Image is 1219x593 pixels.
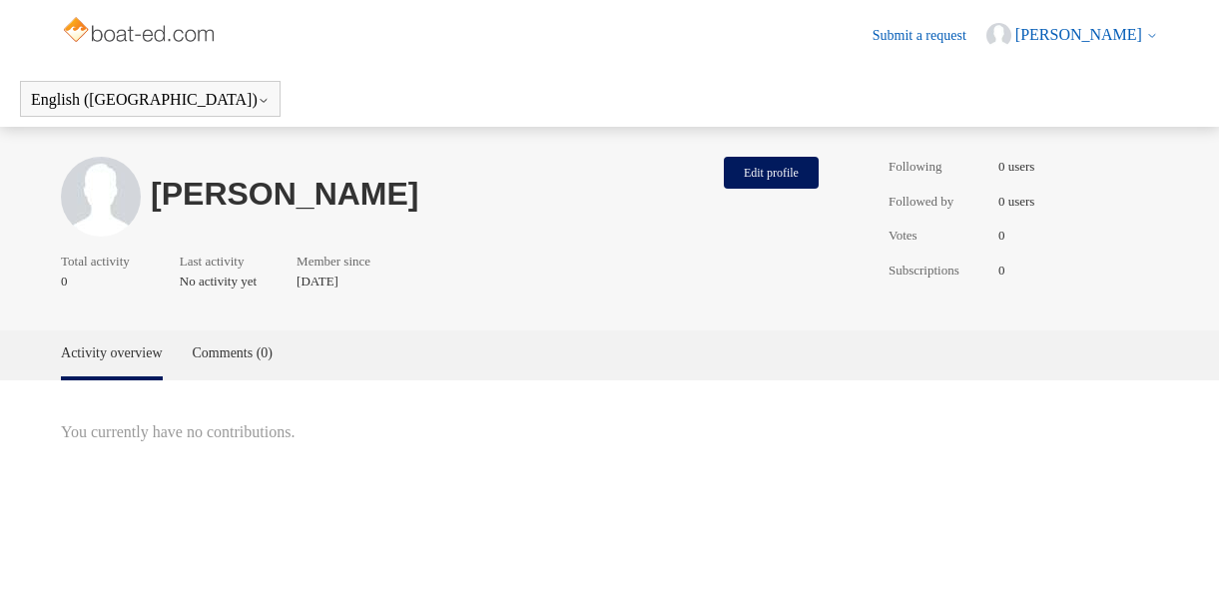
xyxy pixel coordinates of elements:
[889,192,988,212] span: Followed by
[180,272,257,292] span: No activity yet
[151,182,714,207] h1: [PERSON_NAME]
[889,226,988,246] span: Votes
[986,23,1158,48] button: [PERSON_NAME]
[180,252,247,272] span: Last activity
[724,157,819,189] button: Edit profile
[998,192,1034,212] span: 0 users
[998,261,1005,281] span: 0
[889,261,988,281] span: Subscriptions
[297,252,370,272] span: Member since
[873,25,986,46] a: Submit a request
[61,12,220,52] img: Boat-Ed Help Center home page
[889,157,988,177] span: Following
[193,330,274,376] a: Comments (0)
[1015,26,1142,43] span: [PERSON_NAME]
[61,272,140,292] span: 0
[61,252,130,272] span: Total activity
[31,91,270,109] button: English ([GEOGRAPHIC_DATA])
[297,274,338,289] time: 08/11/2025, 15:16
[61,330,162,376] a: Activity overview
[998,157,1034,177] span: 0 users
[61,420,829,444] span: You currently have no contributions.
[998,226,1005,246] span: 0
